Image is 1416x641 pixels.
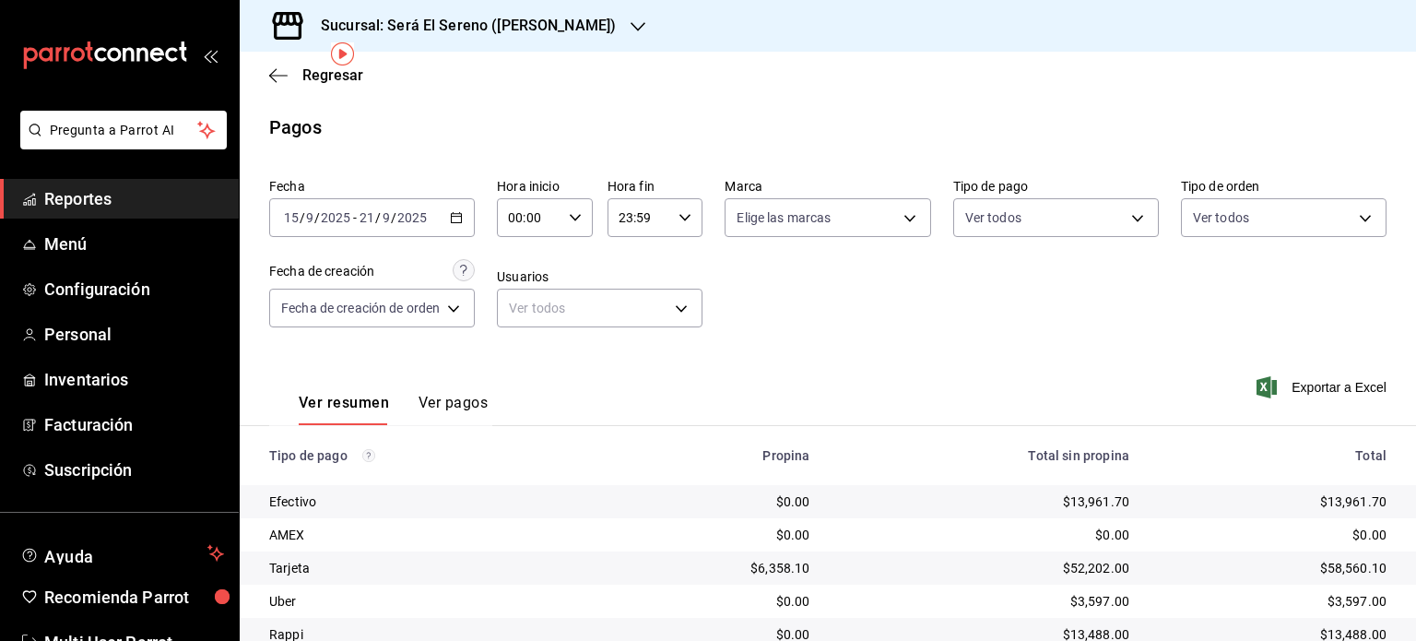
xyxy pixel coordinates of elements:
button: Ver pagos [419,394,488,425]
span: Pregunta a Parrot AI [50,121,198,140]
div: $0.00 [1159,526,1386,544]
label: Hora inicio [497,180,593,193]
span: Configuración [44,277,224,302]
span: Inventarios [44,367,224,392]
div: Uber [269,592,593,611]
span: Suscripción [44,457,224,482]
span: Reportes [44,186,224,211]
input: ---- [396,210,428,225]
div: Propina [622,448,810,463]
button: Pregunta a Parrot AI [20,111,227,149]
button: Regresar [269,66,363,84]
label: Marca [725,180,930,193]
span: Elige las marcas [737,208,831,227]
div: Total [1159,448,1386,463]
h3: Sucursal: Será El Sereno ([PERSON_NAME]) [306,15,616,37]
span: Personal [44,322,224,347]
div: Pagos [269,113,322,141]
label: Hora fin [608,180,703,193]
span: Ayuda [44,542,200,564]
span: / [300,210,305,225]
div: $0.00 [622,592,810,611]
div: Total sin propina [839,448,1129,463]
div: $13,961.70 [1159,493,1386,511]
svg: Los pagos realizados con Pay y otras terminales son montos brutos. [362,449,375,462]
span: Fecha de creación de orden [281,299,440,317]
div: Tipo de pago [269,448,593,463]
div: navigation tabs [299,394,488,425]
div: Ver todos [497,289,702,327]
span: Regresar [302,66,363,84]
span: - [353,210,357,225]
div: $3,597.00 [1159,592,1386,611]
span: Menú [44,231,224,256]
button: Exportar a Excel [1260,376,1386,398]
input: -- [305,210,314,225]
span: Ver todos [1193,208,1249,227]
div: Efectivo [269,493,593,511]
div: $3,597.00 [839,592,1129,611]
span: Recomienda Parrot [44,585,224,610]
span: Facturación [44,412,224,437]
div: $0.00 [622,526,810,544]
label: Tipo de orden [1181,180,1386,193]
div: $0.00 [839,526,1129,544]
div: Tarjeta [269,559,593,577]
img: Tooltip marker [331,42,354,65]
div: $13,961.70 [839,493,1129,511]
span: Ver todos [965,208,1021,227]
div: $6,358.10 [622,559,810,577]
div: $52,202.00 [839,559,1129,577]
button: open_drawer_menu [203,48,218,63]
input: -- [359,210,375,225]
label: Usuarios [497,270,702,283]
label: Fecha [269,180,475,193]
a: Pregunta a Parrot AI [13,134,227,153]
input: -- [382,210,391,225]
span: / [375,210,381,225]
div: Fecha de creación [269,262,374,281]
input: -- [283,210,300,225]
div: AMEX [269,526,593,544]
span: / [391,210,396,225]
input: ---- [320,210,351,225]
div: $0.00 [622,493,810,511]
span: / [314,210,320,225]
div: $58,560.10 [1159,559,1386,577]
label: Tipo de pago [953,180,1159,193]
button: Ver resumen [299,394,389,425]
